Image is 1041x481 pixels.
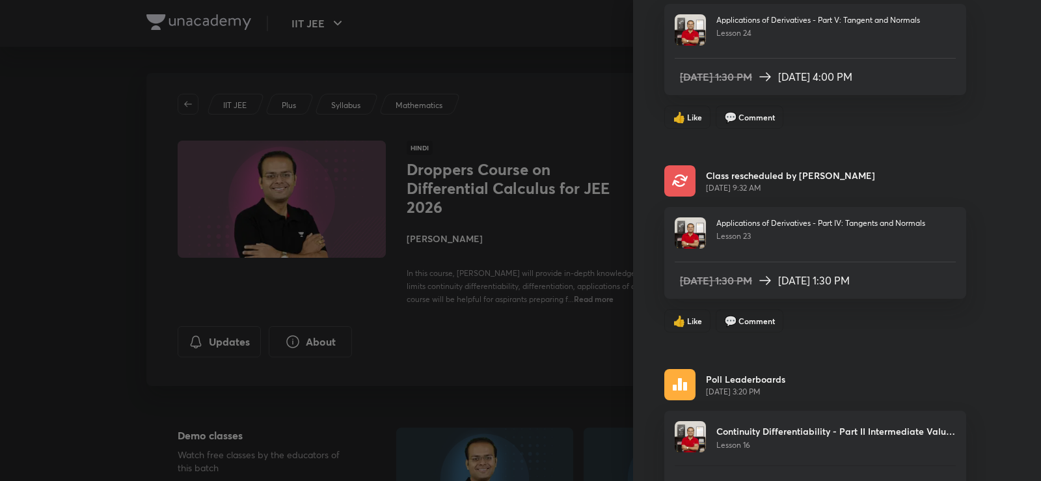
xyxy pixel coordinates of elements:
[673,111,686,123] span: like
[673,315,686,327] span: like
[724,315,737,327] span: comment
[716,440,750,450] span: Lesson 16
[738,111,775,123] span: Comment
[680,69,752,85] span: [DATE] 1:30 PM
[675,217,706,249] img: Avatar
[675,421,706,452] img: Avatar
[716,424,956,438] p: Continuity Differentiability - Part II Intermediate Value Theorem and Differentiability
[706,372,785,386] p: Poll Leaderboards
[716,217,925,229] p: Applications of Derivatives - Part IV: Tangents and Normals
[716,14,920,26] p: Applications of Derivatives - Part V: Tangent and Normals
[706,386,785,398] span: [DATE] 3:20 PM
[706,169,875,182] p: Class rescheduled by [PERSON_NAME]
[716,28,751,38] span: Lesson 24
[778,69,852,85] span: [DATE] 4:00 PM
[706,182,875,194] span: [DATE] 9:32 AM
[716,231,751,241] span: Lesson 23
[675,14,706,46] img: Avatar
[778,273,850,288] span: [DATE] 1:30 PM
[738,315,775,327] span: Comment
[687,315,702,327] span: Like
[687,111,702,123] span: Like
[724,111,737,123] span: comment
[680,273,752,288] span: [DATE] 1:30 PM
[664,165,696,197] img: rescheduled
[664,369,696,400] img: rescheduled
